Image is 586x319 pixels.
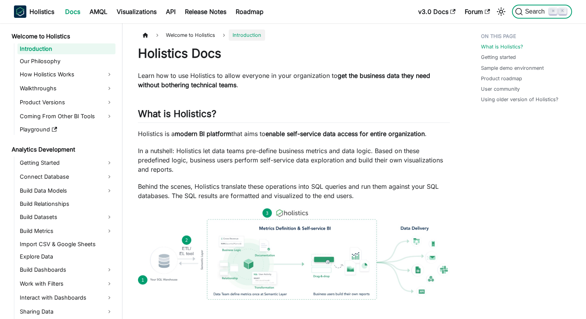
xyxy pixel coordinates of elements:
[460,5,495,18] a: Forum
[60,5,85,18] a: Docs
[138,208,450,300] img: How Holistics fits in your Data Stack
[17,68,115,81] a: How Holistics Works
[9,144,115,155] a: Analytics Development
[17,82,115,95] a: Walkthroughs
[265,130,425,138] strong: enable self-service data access for entire organization
[512,5,572,19] button: Search (Command+K)
[17,124,115,135] a: Playground
[112,5,161,18] a: Visualizations
[17,239,115,250] a: Import CSV & Google Sheets
[481,53,516,61] a: Getting started
[162,29,219,41] span: Welcome to Holistics
[481,75,522,82] a: Product roadmap
[138,146,450,174] p: In a nutshell: Holistics let data teams pre-define business metrics and data logic. Based on thes...
[180,5,231,18] a: Release Notes
[414,5,460,18] a: v3.0 Docs
[481,64,544,72] a: Sample demo environment
[495,5,507,18] button: Switch between dark and light mode (currently light mode)
[17,157,115,169] a: Getting Started
[161,5,180,18] a: API
[138,46,450,61] h1: Holistics Docs
[481,43,523,50] a: What is Holistics?
[559,8,567,15] kbd: K
[17,56,115,67] a: Our Philosophy
[9,31,115,42] a: Welcome to Holistics
[138,129,450,138] p: Holistics is a that aims to .
[138,182,450,200] p: Behind the scenes, Holistics translate these operations into SQL queries and run them against you...
[17,291,115,304] a: Interact with Dashboards
[17,264,115,276] a: Build Dashboards
[17,43,115,54] a: Introduction
[17,278,115,290] a: Work with Filters
[549,8,557,15] kbd: ⌘
[85,5,112,18] a: AMQL
[17,251,115,262] a: Explore Data
[229,29,265,41] span: Introduction
[138,71,450,90] p: Learn how to use Holistics to allow everyone in your organization to .
[17,185,115,197] a: Build Data Models
[523,8,550,15] span: Search
[138,108,450,123] h2: What is Holistics?
[6,23,122,319] nav: Docs sidebar
[481,96,558,103] a: Using older version of Holistics?
[14,5,26,18] img: Holistics
[138,29,450,41] nav: Breadcrumbs
[17,211,115,223] a: Build Datasets
[17,198,115,209] a: Build Relationships
[175,130,231,138] strong: modern BI platform
[138,29,153,41] a: Home page
[14,5,54,18] a: HolisticsHolistics
[17,171,115,183] a: Connect Database
[17,110,115,122] a: Coming From Other BI Tools
[481,85,520,93] a: User community
[231,5,268,18] a: Roadmap
[17,225,115,237] a: Build Metrics
[17,305,115,318] a: Sharing Data
[17,96,115,109] a: Product Versions
[29,7,54,16] b: Holistics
